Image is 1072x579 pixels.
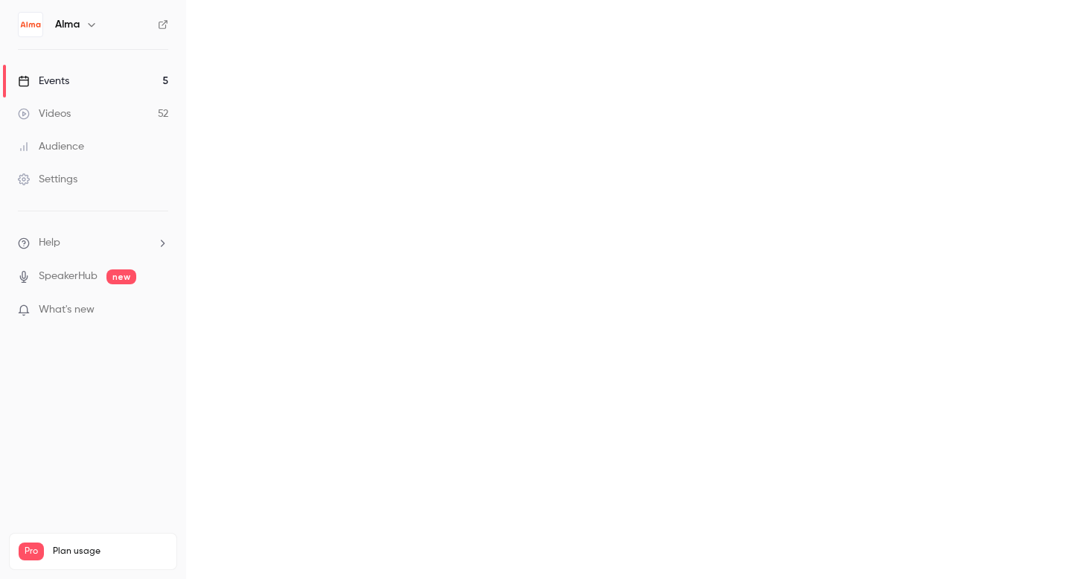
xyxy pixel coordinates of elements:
div: Videos [18,106,71,121]
span: What's new [39,302,95,318]
div: Events [18,74,69,89]
span: new [106,269,136,284]
li: help-dropdown-opener [18,235,168,251]
iframe: Noticeable Trigger [150,304,168,317]
div: Settings [18,172,77,187]
a: SpeakerHub [39,269,98,284]
span: Pro [19,543,44,560]
h6: Alma [55,17,80,32]
span: Help [39,235,60,251]
img: Alma [19,13,42,36]
div: Audience [18,139,84,154]
span: Plan usage [53,546,167,557]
